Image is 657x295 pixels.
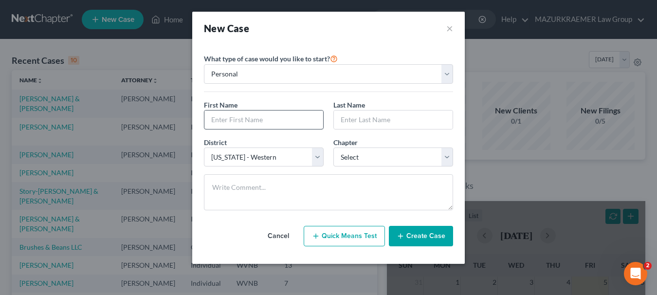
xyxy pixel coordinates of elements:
button: Quick Means Test [304,226,385,246]
strong: New Case [204,22,249,34]
span: 2 [644,262,652,270]
span: District [204,138,227,147]
span: Chapter [333,138,358,147]
label: What type of case would you like to start? [204,53,338,64]
span: Last Name [333,101,365,109]
button: Cancel [257,226,300,246]
button: × [446,21,453,35]
input: Enter First Name [204,111,323,129]
button: Create Case [389,226,453,246]
iframe: Intercom live chat [624,262,647,285]
span: First Name [204,101,237,109]
input: Enter Last Name [334,111,453,129]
